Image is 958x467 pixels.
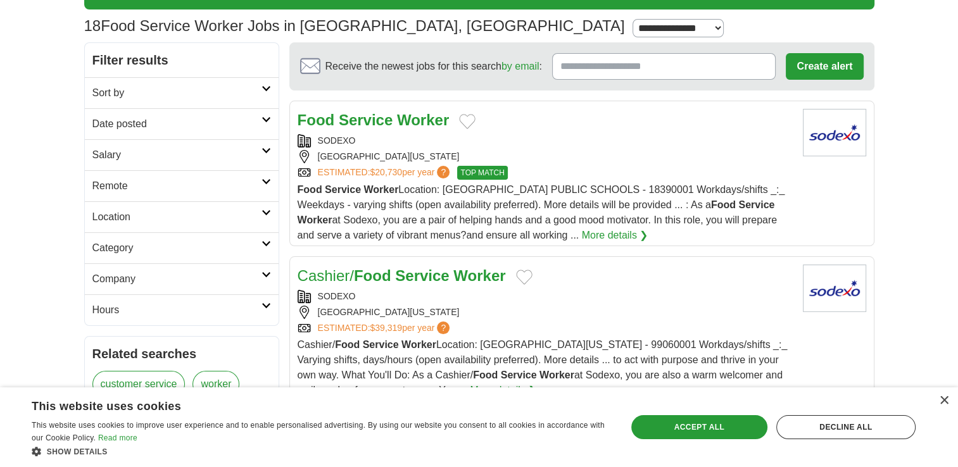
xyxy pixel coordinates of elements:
a: Food Service Worker [298,111,450,128]
span: TOP MATCH [457,166,507,180]
span: $20,730 [370,167,402,177]
span: This website uses cookies to improve user experience and to enable personalised advertising. By u... [32,421,605,442]
h2: Related searches [92,344,271,363]
img: Sodexo logo [803,109,866,156]
strong: Service [738,199,774,210]
a: More details ❯ [582,228,648,243]
strong: Worker [539,370,574,380]
div: [GEOGRAPHIC_DATA][US_STATE] [298,306,793,319]
strong: Service [501,370,537,380]
span: 18 [84,15,101,37]
h2: Remote [92,178,262,194]
h2: Hours [92,302,262,318]
strong: Worker [401,339,436,350]
a: Category [85,232,279,263]
span: Cashier/ Location: [GEOGRAPHIC_DATA][US_STATE] - 99060001 Workdays/shifts _:_ Varying shifts, day... [298,339,788,395]
a: customer service [92,371,186,397]
a: Hours [85,294,279,325]
strong: Food [298,111,335,128]
strong: Service [395,267,449,284]
span: ? [437,321,450,334]
h2: Filter results [85,43,279,77]
a: ESTIMATED:$39,319per year? [318,321,453,335]
a: Remote [85,170,279,201]
h2: Location [92,209,262,225]
strong: Food [473,370,498,380]
a: SODEXO [318,291,356,301]
a: Date posted [85,108,279,139]
a: Read more, opens a new window [98,433,137,442]
a: worker [192,371,239,397]
a: Salary [85,139,279,170]
span: Show details [47,447,108,456]
h1: Food Service Worker Jobs in [GEOGRAPHIC_DATA], [GEOGRAPHIC_DATA] [84,17,625,34]
a: Company [85,263,279,294]
div: Decline all [776,415,916,439]
div: Close [939,396,949,406]
span: Receive the newest jobs for this search : [325,59,542,74]
span: ? [437,166,450,178]
h2: Category [92,240,262,256]
strong: Food [354,267,391,284]
a: Cashier/Food Service Worker [298,267,506,284]
h2: Date posted [92,116,262,132]
a: by email [501,61,539,72]
h2: Company [92,271,262,287]
strong: Worker [397,111,449,128]
div: [GEOGRAPHIC_DATA][US_STATE] [298,150,793,163]
strong: Worker [453,267,505,284]
span: $39,319 [370,323,402,333]
strong: Worker [298,215,332,225]
strong: Food [711,199,736,210]
h2: Sort by [92,85,262,101]
img: Sodexo logo [803,265,866,312]
strong: Service [339,111,393,128]
button: Add to favorite jobs [516,270,533,285]
strong: Worker [363,184,398,195]
a: Sort by [85,77,279,108]
strong: Food [298,184,322,195]
div: This website uses cookies [32,395,577,414]
a: ESTIMATED:$20,730per year? [318,166,453,180]
a: SODEXO [318,135,356,146]
strong: Service [363,339,399,350]
div: Accept all [631,415,767,439]
button: Create alert [786,53,863,80]
a: Location [85,201,279,232]
button: Add to favorite jobs [459,114,476,129]
strong: Food [335,339,360,350]
span: Location: [GEOGRAPHIC_DATA] PUBLIC SCHOOLS - 18390001 Workdays/shifts _:_ Weekdays - varying shif... [298,184,785,240]
div: Show details [32,445,609,458]
a: More details ❯ [470,383,537,398]
h2: Salary [92,147,262,163]
strong: Service [325,184,361,195]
